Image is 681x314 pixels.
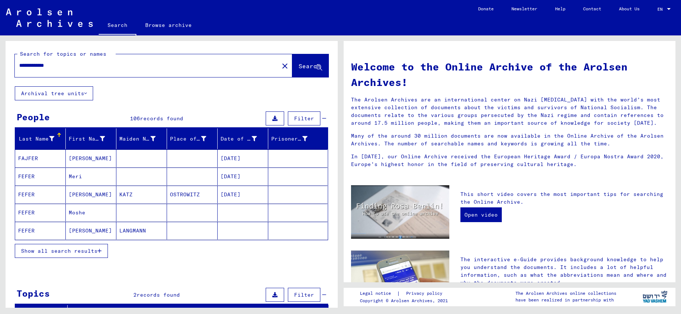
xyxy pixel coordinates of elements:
[21,248,98,254] span: Show all search results
[6,8,93,27] img: Arolsen_neg.svg
[17,287,50,300] div: Topics
[271,133,319,145] div: Prisoner #
[351,185,449,239] img: video.jpg
[15,244,108,258] button: Show all search results
[400,290,451,297] a: Privacy policy
[15,168,66,185] mat-cell: FEFER
[133,291,137,298] span: 2
[277,58,292,73] button: Clear
[268,128,327,149] mat-header-cell: Prisoner #
[140,115,183,122] span: records found
[18,135,54,143] div: Last Name
[66,149,116,167] mat-cell: [PERSON_NAME]
[66,128,116,149] mat-header-cell: First Name
[460,256,668,287] p: The interactive e-Guide provides background knowledge to help you understand the documents. It in...
[460,190,668,206] p: This short video covers the most important tips for searching the Online Archive.
[288,288,320,302] button: Filter
[280,62,289,70] mat-icon: close
[167,128,218,149] mat-header-cell: Place of Birth
[351,96,668,127] p: The Arolsen Archives are an international center on Nazi [MEDICAL_DATA] with the world’s most ext...
[294,115,314,122] span: Filter
[294,291,314,298] span: Filter
[360,290,397,297] a: Legal notice
[69,133,116,145] div: First Name
[136,16,201,34] a: Browse archive
[351,153,668,168] p: In [DATE], our Online Archive received the European Heritage Award / Europa Nostra Award 2020, Eu...
[66,222,116,239] mat-cell: [PERSON_NAME]
[66,186,116,203] mat-cell: [PERSON_NAME]
[360,290,451,297] div: |
[460,207,502,222] a: Open video
[657,7,665,12] span: EN
[99,16,136,35] a: Search
[288,111,320,125] button: Filter
[218,186,268,203] mat-cell: [DATE]
[116,222,167,239] mat-cell: LANGMANN
[218,168,268,185] mat-cell: [DATE]
[351,59,668,90] h1: Welcome to the Online Archive of the Arolsen Archives!
[119,135,156,143] div: Maiden Name
[15,128,66,149] mat-header-cell: Last Name
[116,128,167,149] mat-header-cell: Maiden Name
[292,54,328,77] button: Search
[360,297,451,304] p: Copyright © Arolsen Archives, 2021
[221,135,257,143] div: Date of Birth
[18,133,65,145] div: Last Name
[66,204,116,221] mat-cell: Moshe
[119,133,167,145] div: Maiden Name
[116,186,167,203] mat-cell: KATZ
[66,168,116,185] mat-cell: Meri
[137,291,180,298] span: records found
[69,135,105,143] div: First Name
[641,287,669,306] img: yv_logo.png
[218,149,268,167] mat-cell: [DATE]
[15,222,66,239] mat-cell: FEFER
[170,135,206,143] div: Place of Birth
[271,135,307,143] div: Prisoner #
[15,86,93,100] button: Archival tree units
[15,186,66,203] mat-cell: FEFER
[167,186,218,203] mat-cell: OSTROWITZ
[15,149,66,167] mat-cell: FAJFER
[218,128,268,149] mat-header-cell: Date of Birth
[515,297,616,303] p: have been realized in partnership with
[20,51,106,57] mat-label: Search for topics or names
[221,133,268,145] div: Date of Birth
[170,133,217,145] div: Place of Birth
[351,132,668,148] p: Many of the around 30 million documents are now available in the Online Archive of the Arolsen Ar...
[515,290,616,297] p: The Arolsen Archives online collections
[299,62,321,70] span: Search
[17,110,50,124] div: People
[15,204,66,221] mat-cell: FEFER
[130,115,140,122] span: 106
